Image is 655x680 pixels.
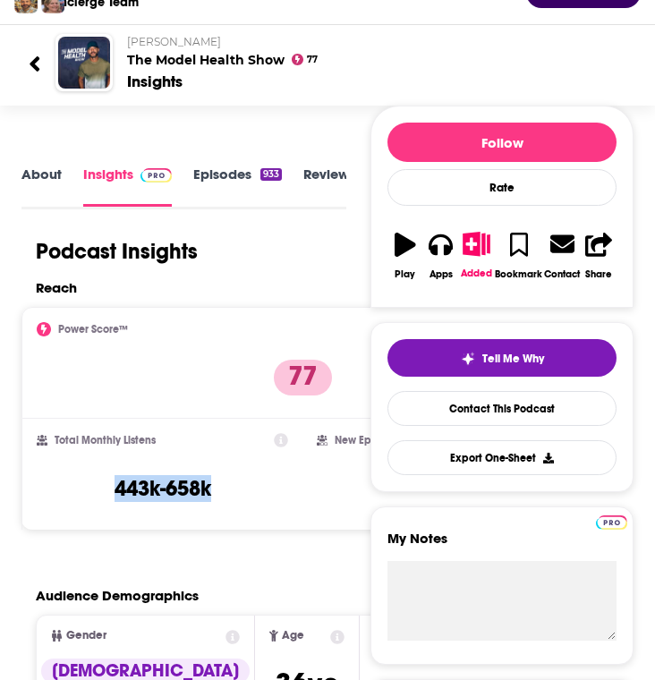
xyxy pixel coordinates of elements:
[596,513,627,530] a: Pro website
[127,35,221,48] span: [PERSON_NAME]
[585,268,612,280] div: Share
[307,56,318,64] span: 77
[140,168,172,183] img: Podchaser Pro
[260,168,282,181] div: 933
[58,323,128,336] h2: Power Score™
[274,360,332,395] p: 77
[387,123,617,162] button: Follow
[36,587,199,604] h2: Audience Demographics
[482,352,544,366] span: Tell Me Why
[55,434,156,446] h2: Total Monthly Listens
[58,37,110,89] img: The Model Health Show
[127,35,626,68] h2: The Model Health Show
[36,279,77,296] h2: Reach
[387,440,617,475] button: Export One-Sheet
[36,238,198,265] h1: Podcast Insights
[461,268,492,279] div: Added
[21,166,62,206] a: About
[581,220,617,291] button: Share
[395,268,415,280] div: Play
[596,515,627,530] img: Podchaser Pro
[193,166,282,206] a: Episodes933
[387,339,617,377] button: tell me why sparkleTell Me Why
[127,72,183,91] div: Insights
[387,530,617,561] label: My Notes
[83,166,172,206] a: InsightsPodchaser Pro
[387,391,617,426] a: Contact This Podcast
[494,220,543,291] button: Bookmark
[303,166,373,206] a: Reviews1
[66,630,106,642] span: Gender
[282,630,304,642] span: Age
[115,475,211,502] h3: 443k-658k
[459,220,495,290] button: Added
[335,434,433,446] h2: New Episode Listens
[461,352,475,366] img: tell me why sparkle
[387,169,617,206] div: Rate
[423,220,459,291] button: Apps
[387,220,423,291] button: Play
[495,268,542,280] div: Bookmark
[544,268,580,280] div: Contact
[430,268,453,280] div: Apps
[543,220,581,291] a: Contact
